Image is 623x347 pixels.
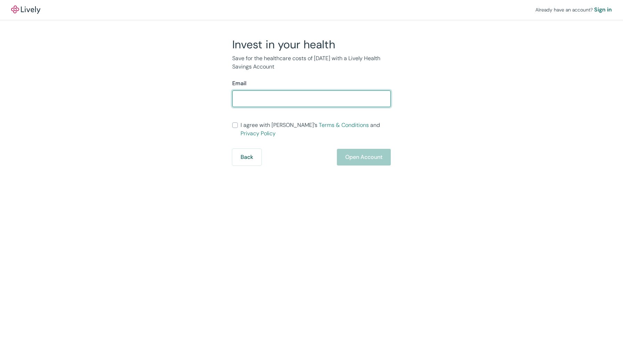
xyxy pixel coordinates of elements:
button: Back [232,149,261,166]
img: Lively [11,6,40,14]
div: Already have an account? [535,6,612,14]
label: Email [232,79,246,88]
h2: Invest in your health [232,38,391,51]
a: LivelyLively [11,6,40,14]
span: I agree with [PERSON_NAME]’s and [241,121,391,138]
a: Sign in [594,6,612,14]
a: Privacy Policy [241,130,276,137]
p: Save for the healthcare costs of [DATE] with a Lively Health Savings Account [232,54,391,71]
a: Terms & Conditions [319,121,369,129]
